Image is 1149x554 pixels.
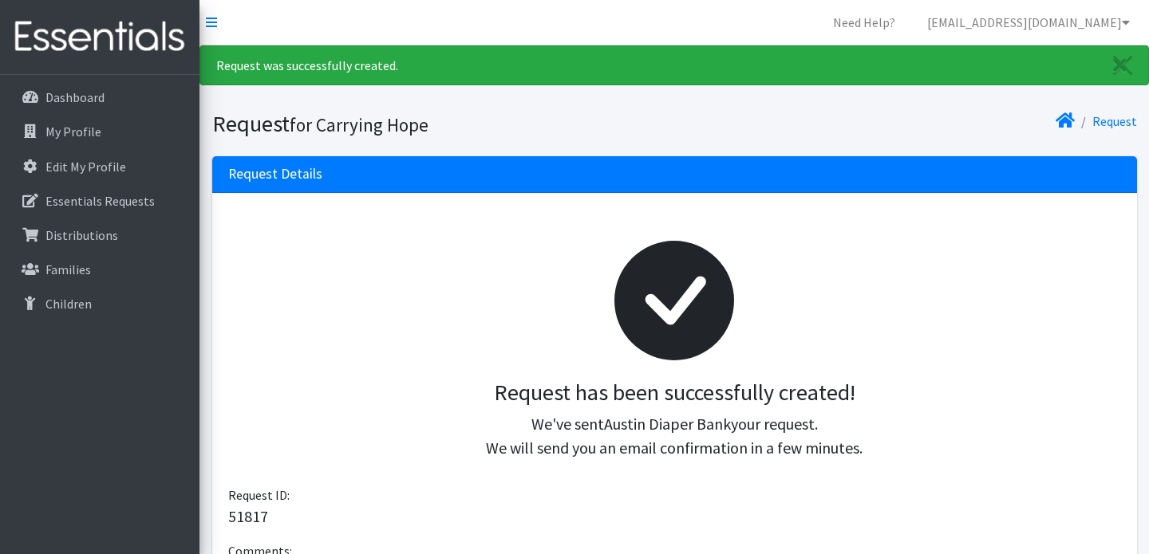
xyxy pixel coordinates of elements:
p: Essentials Requests [45,193,155,209]
a: Children [6,288,193,320]
img: HumanEssentials [6,10,193,64]
p: My Profile [45,124,101,139]
p: Edit My Profile [45,159,126,175]
p: Families [45,261,91,277]
p: Distributions [45,227,118,243]
p: We've sent your request. We will send you an email confirmation in a few minutes. [241,412,1108,460]
a: Dashboard [6,81,193,113]
span: Request ID: [228,487,290,503]
a: Close [1097,46,1148,84]
a: Essentials Requests [6,185,193,217]
a: Distributions [6,219,193,251]
a: Edit My Profile [6,151,193,183]
div: Request was successfully created. [199,45,1149,85]
a: Request [1092,113,1137,129]
p: Children [45,296,92,312]
small: for Carrying Hope [290,113,428,136]
p: Dashboard [45,89,105,105]
a: Need Help? [820,6,908,38]
a: My Profile [6,116,193,147]
h1: Request [212,110,669,138]
h3: Request Details [228,166,322,183]
h3: Request has been successfully created! [241,379,1108,407]
a: Families [6,253,193,285]
a: [EMAIL_ADDRESS][DOMAIN_NAME] [914,6,1143,38]
span: Austin Diaper Bank [604,414,731,434]
p: 51817 [228,505,1121,528]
